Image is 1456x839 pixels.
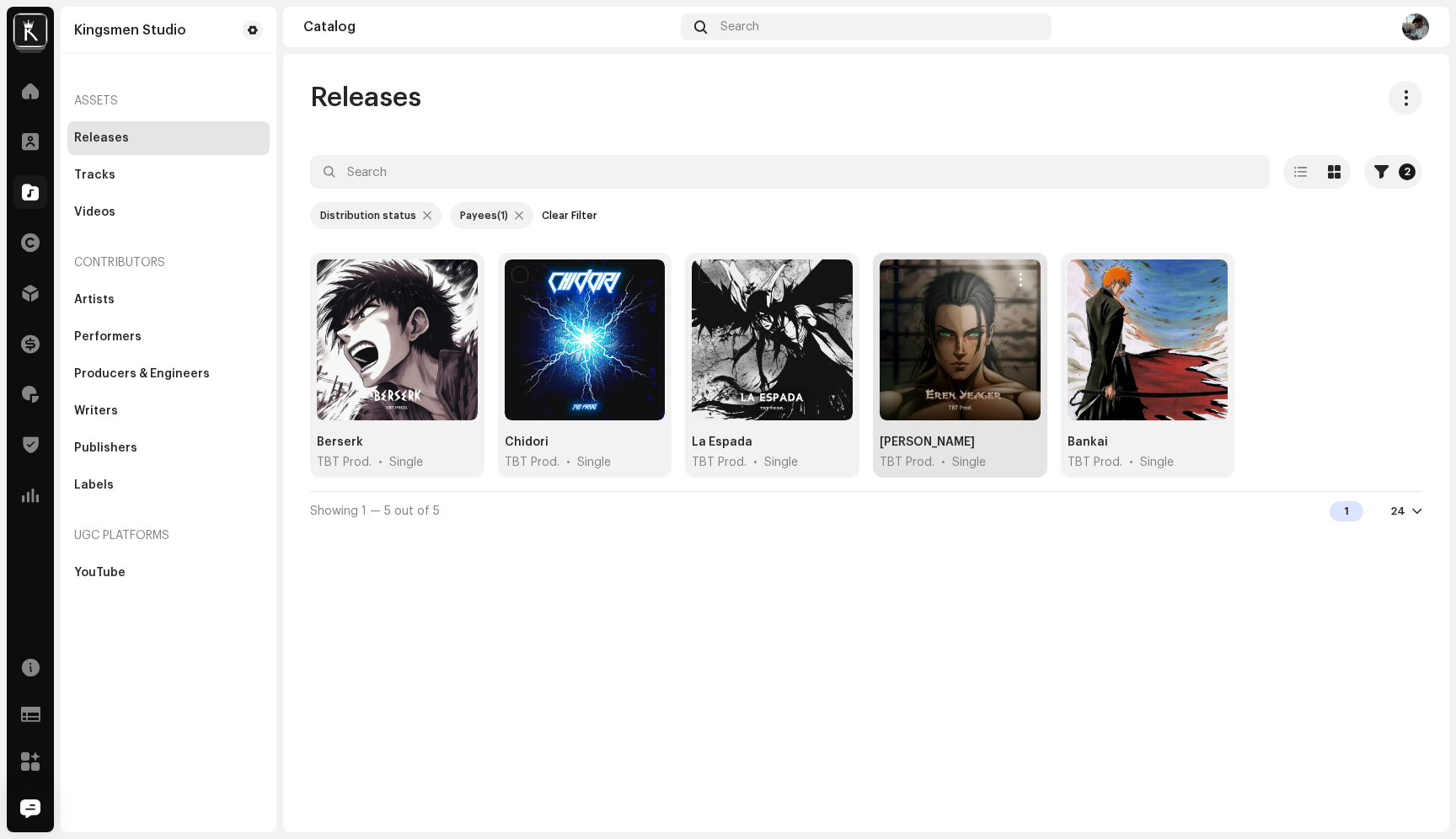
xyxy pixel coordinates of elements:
re-a-nav-header: Assets [67,81,270,121]
re-m-nav-item: Releases [67,121,270,155]
div: Writers [74,404,118,418]
input: Search [310,155,1270,189]
div: Distribution status [320,209,416,222]
re-m-nav-item: Videos [67,195,270,229]
span: • [378,454,383,471]
span: • [753,454,757,471]
re-m-nav-item: Tracks [67,158,270,192]
span: TBT Prod. [880,454,934,471]
div: YouTube [74,566,126,580]
span: • [566,454,570,471]
div: Kingsmen Studio [74,24,186,37]
div: Eren Yeager [880,434,975,451]
div: Performers [74,330,142,344]
div: 1 [1330,501,1363,521]
div: Videos [74,206,115,219]
div: Tracks [74,168,115,182]
div: Berserk [317,434,363,451]
re-m-nav-item: YouTube [67,556,270,590]
div: Bankai [1068,434,1108,451]
div: 24 [1390,505,1405,518]
span: Showing 1 — 5 out of 5 [310,505,440,517]
span: • [941,454,945,471]
re-m-nav-item: Publishers [67,431,270,465]
span: (1) [497,211,508,221]
div: Catalog [303,20,674,34]
span: TBT Prod. [505,454,559,471]
div: Publishers [74,441,137,455]
div: La Espada [692,434,752,451]
div: Payees [460,209,508,222]
div: Producers & Engineers [74,367,210,381]
div: Single [389,454,423,471]
div: Single [952,454,986,471]
span: TBT Prod. [1068,454,1122,471]
re-a-nav-header: UGC Platforms [67,516,270,556]
div: Chidori [505,434,549,451]
div: Single [764,454,798,471]
img: e9e70cf3-c49a-424f-98c5-fab0222053be [13,13,47,47]
span: • [1129,454,1133,471]
img: e7e1c77d-7ac2-4e23-a9aa-5e1bb7bb2ada [1402,13,1429,40]
button: 2 [1364,155,1422,189]
re-m-nav-item: Artists [67,283,270,317]
div: Single [1140,454,1174,471]
span: TBT Prod. [317,454,372,471]
re-m-nav-item: Labels [67,468,270,502]
re-m-nav-item: Performers [67,320,270,354]
p-badge: 2 [1399,163,1416,180]
div: Releases [74,131,129,145]
span: Search [720,20,759,34]
re-m-nav-item: Producers & Engineers [67,357,270,391]
re-a-nav-header: Contributors [67,243,270,283]
div: Artists [74,293,115,307]
re-m-nav-item: Writers [67,394,270,428]
span: TBT Prod. [692,454,747,471]
span: Releases [310,81,421,115]
div: Open Intercom Messenger [10,788,51,829]
div: Labels [74,478,114,492]
div: Single [577,454,611,471]
div: Clear Filter [542,202,597,229]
